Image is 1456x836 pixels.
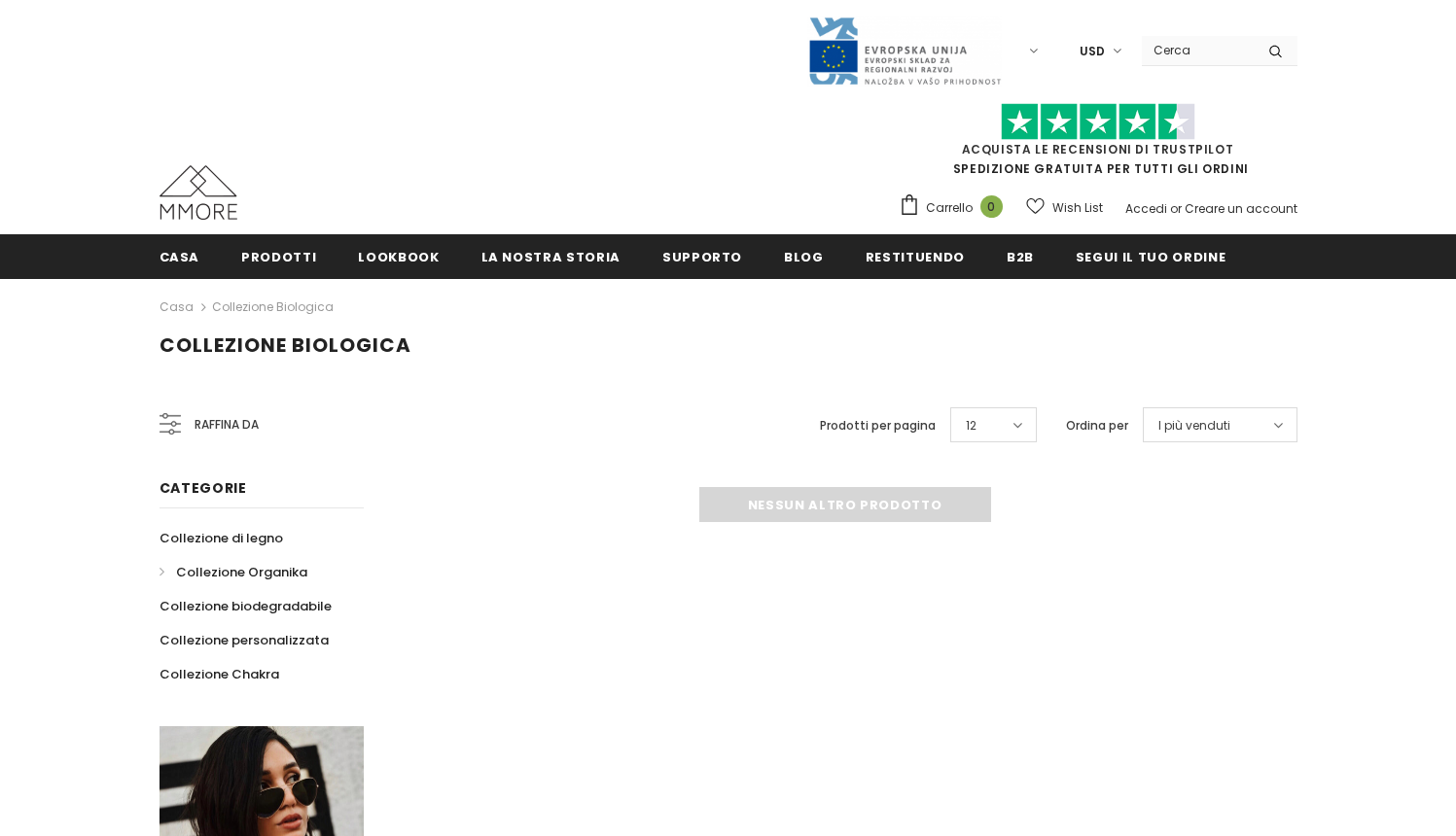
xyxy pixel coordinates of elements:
[980,195,1003,218] span: 0
[1001,103,1195,141] img: Fidati di Pilot Stars
[962,141,1234,157] a: Acquista le recensioni di TrustPilot
[1185,200,1297,217] a: Creare un account
[160,296,194,319] a: Casa
[160,234,200,278] a: Casa
[481,248,621,266] span: La nostra storia
[1076,248,1225,266] span: Segui il tuo ordine
[160,597,332,615] span: Collezione biodegradabile
[160,623,329,657] a: Collezione personalizzata
[160,665,279,683] span: Collezione Chakra
[160,331,411,359] span: Collezione biologica
[195,414,259,435] span: Raffina da
[212,298,334,315] a: Collezione biologica
[1066,416,1128,435] label: Ordina per
[820,416,936,435] label: Prodotti per pagina
[1142,36,1254,64] input: Search Site
[1007,248,1034,266] span: B2B
[160,589,332,623] a: Collezione biodegradabile
[899,112,1297,177] span: SPEDIZIONE GRATUITA PER TUTTI GLI ORDINI
[160,521,283,555] a: Collezione di legno
[1052,198,1103,218] span: Wish List
[966,416,977,435] span: 12
[1007,234,1034,278] a: B2B
[160,165,237,220] img: Casi MMORE
[1125,200,1167,217] a: Accedi
[1170,200,1182,217] span: or
[160,529,283,547] span: Collezione di legno
[160,248,200,266] span: Casa
[1076,234,1225,278] a: Segui il tuo ordine
[1158,416,1230,435] span: I più venduti
[176,563,307,581] span: Collezione Organika
[784,248,824,266] span: Blog
[481,234,621,278] a: La nostra storia
[358,234,439,278] a: Lookbook
[807,16,1002,87] img: Javni Razpis
[662,234,742,278] a: supporto
[1080,42,1105,61] span: USD
[784,234,824,278] a: Blog
[358,248,439,266] span: Lookbook
[807,42,1002,58] a: Javni Razpis
[866,234,965,278] a: Restituendo
[241,248,316,266] span: Prodotti
[160,478,247,498] span: Categorie
[241,234,316,278] a: Prodotti
[160,631,329,649] span: Collezione personalizzata
[160,555,307,589] a: Collezione Organika
[926,198,973,218] span: Carrello
[662,248,742,266] span: supporto
[899,193,1012,223] a: Carrello 0
[866,248,965,266] span: Restituendo
[160,657,279,691] a: Collezione Chakra
[1026,191,1103,225] a: Wish List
